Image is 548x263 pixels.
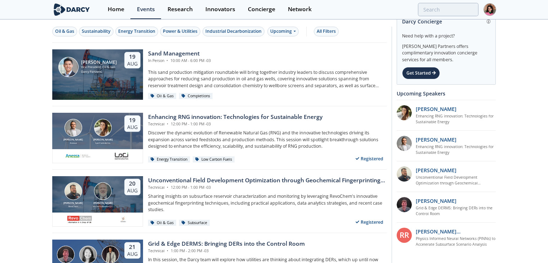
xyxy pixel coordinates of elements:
[416,105,456,113] p: [PERSON_NAME]
[92,142,114,144] div: Loci Controls Inc.
[165,58,169,63] span: •
[416,228,496,235] p: [PERSON_NAME] [PERSON_NAME]
[52,3,92,16] img: logo-wide.svg
[397,87,496,100] div: Upcoming Speakers
[62,201,84,205] div: [PERSON_NAME]
[113,152,129,160] img: 2b793097-40cf-4f6d-9bc3-4321a642668f
[148,49,211,58] div: Sand Management
[127,187,138,194] div: Aug
[115,27,158,36] button: Energy Transition
[92,201,114,205] div: [PERSON_NAME]
[52,49,387,100] a: Ron Sasaki [PERSON_NAME] Vice President, Oil & Gas Darcy Partners 19 Aug Sand Management In Perso...
[317,28,336,35] div: All Filters
[62,205,84,208] div: RevoChem
[397,228,412,243] div: RR
[166,121,170,126] span: •
[288,6,312,12] div: Network
[416,175,496,186] a: Unconventional Field Development Optimization through Geochemical Fingerprinting Technology
[58,57,79,77] img: Ron Sasaki
[402,15,490,28] div: Darcy Concierge
[205,6,235,12] div: Innovators
[65,152,90,160] img: 551440aa-d0f4-4a32-b6e2-e91f2a0781fe
[64,119,82,137] img: Amir Akbari
[127,53,138,61] div: 19
[352,218,387,227] div: Registered
[55,28,74,35] div: Oil & Gas
[148,130,387,150] p: Discover the dynamic evolution of Renewable Natural Gas (RNG) and the innovative technologies dri...
[118,28,155,35] div: Energy Transition
[416,113,496,125] a: Enhancing RNG innovation: Technologies for Sustainable Energy
[179,93,213,99] div: Completions
[397,166,412,182] img: 2k2ez1SvSiOh3gKHmcgF
[193,156,235,163] div: Low Carbon Fuels
[148,58,211,64] div: In Person 10:00 AM - 6:00 PM -03
[148,248,305,254] div: Technical 1:00 PM - 2:00 PM -03
[314,27,339,36] button: All Filters
[148,240,305,248] div: Grid & Edge DERMS: Bringing DERs into the Control Room
[416,144,496,156] a: Enhancing RNG innovation: Technologies for Sustainable Energy
[148,113,322,121] div: Enhancing RNG innovation: Technologies for Sustainable Energy
[79,27,113,36] button: Sustainability
[416,166,456,174] p: [PERSON_NAME]
[92,205,114,208] div: Sinclair Exploration LLC
[205,28,262,35] div: Industrial Decarbonization
[92,138,114,142] div: [PERSON_NAME]
[168,6,193,12] div: Research
[81,70,117,74] div: Darcy Partners
[81,65,117,70] div: Vice President, Oil & Gas
[127,180,138,187] div: 20
[402,67,440,79] div: Get Started
[62,138,84,142] div: [PERSON_NAME]
[82,28,111,35] div: Sustainability
[402,28,490,39] div: Need help with a project?
[52,113,387,163] a: Amir Akbari [PERSON_NAME] Anessa Nicole Neff [PERSON_NAME] Loci Controls Inc. 19 Aug Enhancing RN...
[202,27,264,36] button: Industrial Decarbonization
[416,205,496,217] a: Grid & Edge DERMS: Bringing DERs into the Control Room
[397,105,412,120] img: 737ad19b-6c50-4cdf-92c7-29f5966a019e
[137,6,155,12] div: Events
[148,176,387,185] div: Unconventional Field Development Optimization through Geochemical Fingerprinting Technology
[148,220,177,226] div: Oil & Gas
[148,156,190,163] div: Energy Transition
[148,193,387,213] p: Sharing insights on subsurface reservoir characterization and monitoring by leveraging RevoChem's...
[518,234,541,256] iframe: chat widget
[81,60,117,65] div: [PERSON_NAME]
[166,248,170,253] span: •
[94,119,112,137] img: Nicole Neff
[64,182,82,200] img: Bob Aylsworth
[127,124,138,130] div: Aug
[62,142,84,144] div: Anessa
[267,27,299,36] div: Upcoming
[397,136,412,151] img: 1fdb2308-3d70-46db-bc64-f6eabefcce4d
[127,251,138,257] div: Aug
[487,19,491,23] img: information.svg
[119,215,128,224] img: ovintiv.com.png
[52,27,77,36] button: Oil & Gas
[67,215,92,224] img: revochem.com.png
[127,244,138,251] div: 21
[163,28,197,35] div: Power & Utilities
[166,185,170,190] span: •
[108,6,124,12] div: Home
[148,69,387,89] p: This sand production mitigation roundtable will bring together industry leaders to discuss compre...
[397,197,412,212] img: accc9a8e-a9c1-4d58-ae37-132228efcf55
[94,182,112,200] img: John Sinclair
[148,185,387,191] div: Technical 12:00 PM - 1:00 PM -03
[416,236,496,248] a: Physics Informed Neural Networks (PINNs) to Accelerate Subsurface Scenario Analysis
[484,3,496,16] img: Profile
[148,121,322,127] div: Technical 12:00 PM - 1:00 PM -03
[248,6,275,12] div: Concierge
[160,27,200,36] button: Power & Utilities
[179,220,210,226] div: Subsurface
[402,40,490,63] div: [PERSON_NAME] Partners offers complimentary innovation concierge services for all members.
[52,176,387,227] a: Bob Aylsworth [PERSON_NAME] RevoChem John Sinclair [PERSON_NAME] Sinclair Exploration LLC 20 Aug ...
[148,93,177,99] div: Oil & Gas
[352,154,387,163] div: Registered
[416,136,456,143] p: [PERSON_NAME]
[418,3,478,16] input: Advanced Search
[416,197,456,205] p: [PERSON_NAME]
[127,61,138,67] div: Aug
[127,117,138,124] div: 19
